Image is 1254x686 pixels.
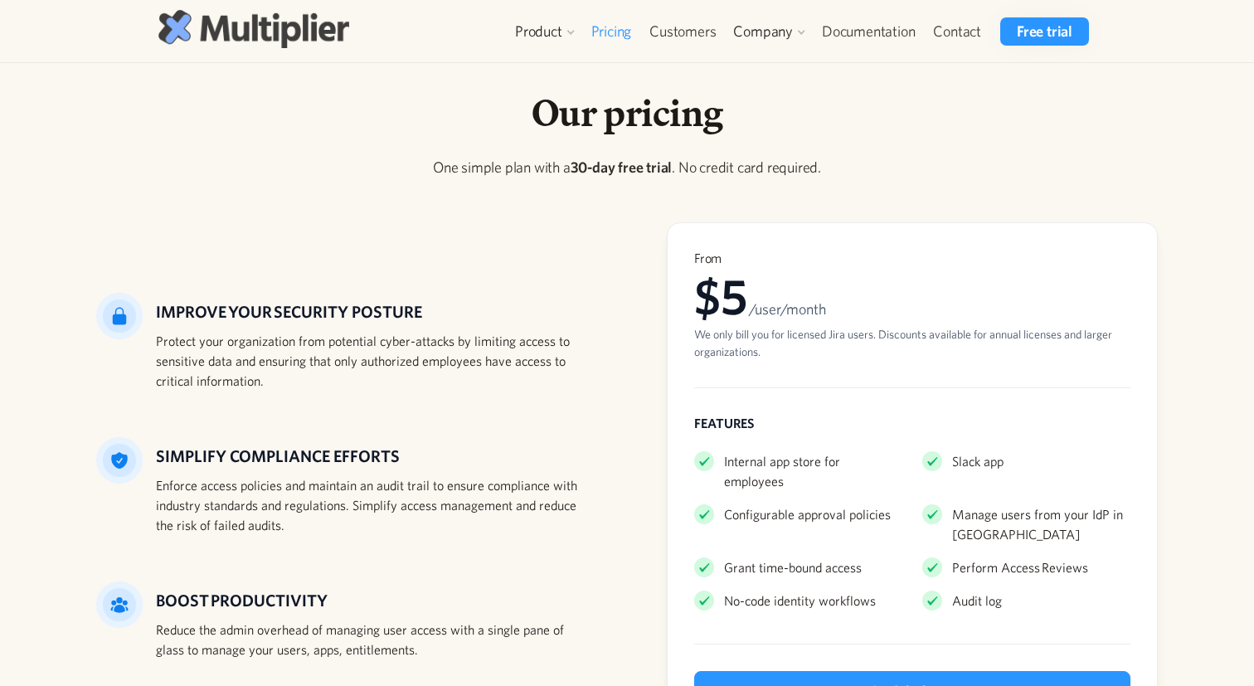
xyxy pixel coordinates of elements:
[156,331,587,391] div: Protect your organization from potential cyber-attacks by limiting access to sensitive data and e...
[694,266,1130,326] div: $5
[952,557,1088,577] div: Perform Access Reviews
[96,90,1158,136] h1: Our pricing
[156,299,587,324] h5: IMPROVE YOUR SECURITY POSTURE
[952,451,1004,471] div: Slack app
[724,451,902,491] div: Internal app store for employees
[156,588,587,613] h5: BOOST PRODUCTIVITY
[571,158,673,176] strong: 30-day free trial
[724,591,876,611] div: No-code identity workflows
[694,415,1130,431] div: FEATURES
[96,192,1158,214] p: ‍
[724,557,862,577] div: Grant time-bound access
[1000,17,1089,46] a: Free trial
[156,444,587,469] h5: Simplify compliance efforts
[813,17,924,46] a: Documentation
[952,504,1130,544] div: Manage users from your IdP in [GEOGRAPHIC_DATA]
[507,17,582,46] div: Product
[582,17,641,46] a: Pricing
[156,620,587,659] div: Reduce the admin overhead of managing user access with a single pane of glass to manage your user...
[694,250,1130,266] div: From
[694,326,1130,361] div: We only bill you for licensed Jira users. Discounts available for annual licenses and larger orga...
[952,591,1002,611] div: Audit log
[96,156,1158,178] p: One simple plan with a . No credit card required.
[515,22,562,41] div: Product
[733,22,793,41] div: Company
[156,475,587,535] div: Enforce access policies and maintain an audit trail to ensure compliance with industry standards ...
[640,17,725,46] a: Customers
[749,300,826,318] span: /user/month
[725,17,813,46] div: Company
[924,17,990,46] a: Contact
[724,504,891,524] div: Configurable approval policies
